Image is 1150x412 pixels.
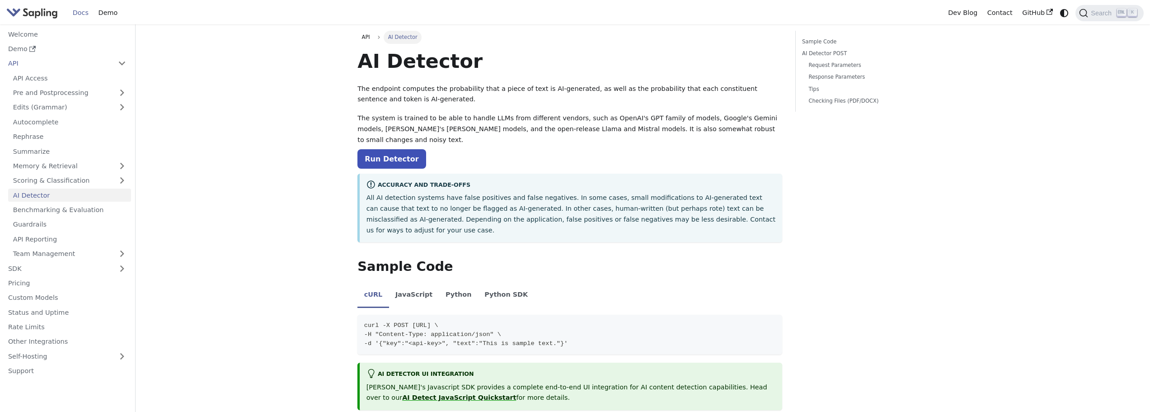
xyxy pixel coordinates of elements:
a: Pricing [3,277,131,290]
li: Python SDK [478,283,535,308]
button: Switch between dark and light mode (currently system mode) [1058,6,1071,19]
a: Scoring & Classification [8,174,131,187]
a: GitHub [1017,6,1057,20]
a: Response Parameters [808,73,921,81]
a: AI Detect JavaScript Quickstart [402,394,516,401]
nav: Breadcrumbs [357,31,782,43]
a: AI Detector [8,189,131,202]
a: API Access [8,71,131,85]
a: Demo [3,43,131,56]
div: AI Detector UI integration [366,369,776,380]
p: All AI detection systems have false positives and false negatives. In some cases, small modificat... [366,193,776,236]
a: Tips [808,85,921,94]
button: Search (Ctrl+K) [1075,5,1143,21]
a: Support [3,365,131,378]
span: AI Detector [384,31,422,43]
a: Run Detector [357,149,426,169]
a: Guardrails [8,218,131,231]
a: Autocomplete [8,115,131,128]
span: curl -X POST [URL] \ [364,322,438,329]
a: Edits (Grammar) [8,101,131,114]
a: Checking Files (PDF/DOCX) [808,97,921,105]
span: API [362,34,370,40]
a: Other Integrations [3,335,131,348]
a: Welcome [3,28,131,41]
span: -H "Content-Type: application/json" \ [364,331,501,338]
li: Python [439,283,478,308]
a: Memory & Retrieval [8,160,131,173]
button: Collapse sidebar category 'API' [113,57,131,70]
p: [PERSON_NAME]'s Javascript SDK provides a complete end-to-end UI integration for AI content detec... [366,382,776,404]
a: Request Parameters [808,61,921,70]
a: AI Detector POST [802,49,925,58]
div: Accuracy and Trade-offs [366,180,776,191]
h2: Sample Code [357,259,782,275]
button: Expand sidebar category 'SDK' [113,262,131,275]
a: Benchmarking & Evaluation [8,204,131,217]
h1: AI Detector [357,49,782,73]
a: Custom Models [3,291,131,304]
p: The system is trained to be able to handle LLMs from different vendors, such as OpenAI's GPT fami... [357,113,782,145]
a: Contact [982,6,1018,20]
a: Status and Uptime [3,306,131,319]
a: Docs [68,6,94,20]
a: Self-Hosting [3,350,131,363]
a: Demo [94,6,122,20]
span: -d '{"key":"<api-key>", "text":"This is sample text."}' [364,340,568,347]
a: Team Management [8,247,131,260]
a: Rephrase [8,130,131,143]
img: Sapling.ai [6,6,58,19]
p: The endpoint computes the probability that a piece of text is AI-generated, as well as the probab... [357,84,782,105]
li: cURL [357,283,389,308]
a: Dev Blog [943,6,982,20]
a: Rate Limits [3,321,131,334]
a: Sapling.ai [6,6,61,19]
a: Sample Code [802,38,925,46]
a: API [357,31,374,43]
a: API [3,57,113,70]
a: API Reporting [8,232,131,246]
a: SDK [3,262,113,275]
li: JavaScript [389,283,439,308]
a: Pre and Postprocessing [8,86,131,99]
a: Summarize [8,145,131,158]
kbd: K [1128,9,1137,17]
span: Search [1088,9,1117,17]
